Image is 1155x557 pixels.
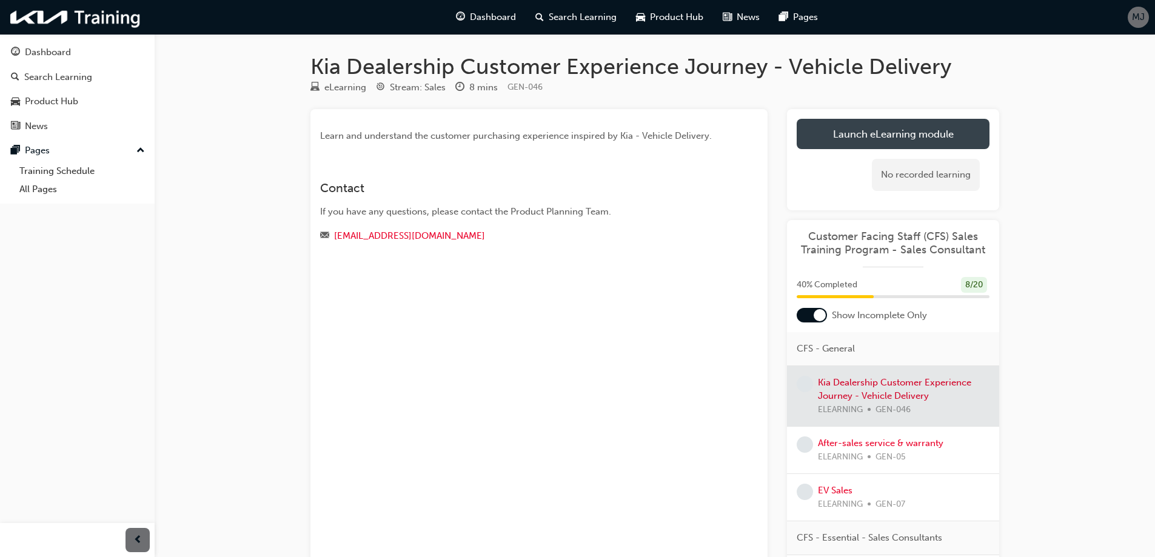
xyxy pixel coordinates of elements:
span: car-icon [636,10,645,25]
span: guage-icon [456,10,465,25]
a: Customer Facing Staff (CFS) Sales Training Program - Sales Consultant [797,230,989,257]
div: Stream: Sales [390,81,446,95]
a: search-iconSearch Learning [526,5,626,30]
span: news-icon [11,121,20,132]
button: MJ [1128,7,1149,28]
span: CFS - Essential - Sales Consultants [797,531,942,545]
span: up-icon [136,143,145,159]
div: Stream [376,80,446,95]
a: pages-iconPages [769,5,828,30]
span: target-icon [376,82,385,93]
span: ELEARNING [818,498,863,512]
div: If you have any questions, please contact the Product Planning Team. [320,205,714,219]
span: Pages [793,10,818,24]
span: CFS - General [797,342,855,356]
a: Product Hub [5,90,150,113]
span: Product Hub [650,10,703,24]
h3: Contact [320,181,714,195]
span: Search Learning [549,10,617,24]
span: learningRecordVerb_NONE-icon [797,436,813,453]
span: search-icon [11,72,19,83]
a: EV Sales [818,485,852,496]
a: car-iconProduct Hub [626,5,713,30]
button: DashboardSearch LearningProduct HubNews [5,39,150,139]
span: GEN-07 [875,498,905,512]
a: After-sales service & warranty [818,438,943,449]
div: Pages [25,144,50,158]
div: 8 / 20 [961,277,987,293]
span: car-icon [11,96,20,107]
a: Training Schedule [15,162,150,181]
span: prev-icon [133,533,142,548]
div: Email [320,228,714,244]
div: eLearning [324,81,366,95]
span: search-icon [535,10,544,25]
div: Search Learning [24,70,92,84]
span: email-icon [320,231,329,242]
a: Launch eLearning module [797,119,989,149]
a: Search Learning [5,66,150,88]
div: No recorded learning [872,159,980,191]
span: clock-icon [455,82,464,93]
span: MJ [1132,10,1145,24]
span: guage-icon [11,47,20,58]
a: [EMAIL_ADDRESS][DOMAIN_NAME] [334,230,485,241]
span: Learn and understand the customer purchasing experience inspired by Kia - Vehicle Delivery. [320,130,712,141]
span: News [737,10,760,24]
span: news-icon [723,10,732,25]
span: learningResourceType_ELEARNING-icon [310,82,320,93]
span: Learning resource code [507,82,543,92]
span: Show Incomplete Only [832,309,927,322]
div: Dashboard [25,45,71,59]
a: News [5,115,150,138]
span: pages-icon [11,145,20,156]
a: All Pages [15,180,150,199]
div: News [25,119,48,133]
div: Type [310,80,366,95]
a: Dashboard [5,41,150,64]
a: guage-iconDashboard [446,5,526,30]
span: learningRecordVerb_NONE-icon [797,484,813,500]
span: pages-icon [779,10,788,25]
span: Dashboard [470,10,516,24]
span: ELEARNING [818,450,863,464]
div: 8 mins [469,81,498,95]
span: learningRecordVerb_NONE-icon [797,376,813,392]
div: Product Hub [25,95,78,108]
button: Pages [5,139,150,162]
h1: Kia Dealership Customer Experience Journey - Vehicle Delivery [310,53,999,80]
span: GEN-05 [875,450,906,464]
div: Duration [455,80,498,95]
span: 40 % Completed [797,278,857,292]
img: kia-training [6,5,146,30]
a: news-iconNews [713,5,769,30]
